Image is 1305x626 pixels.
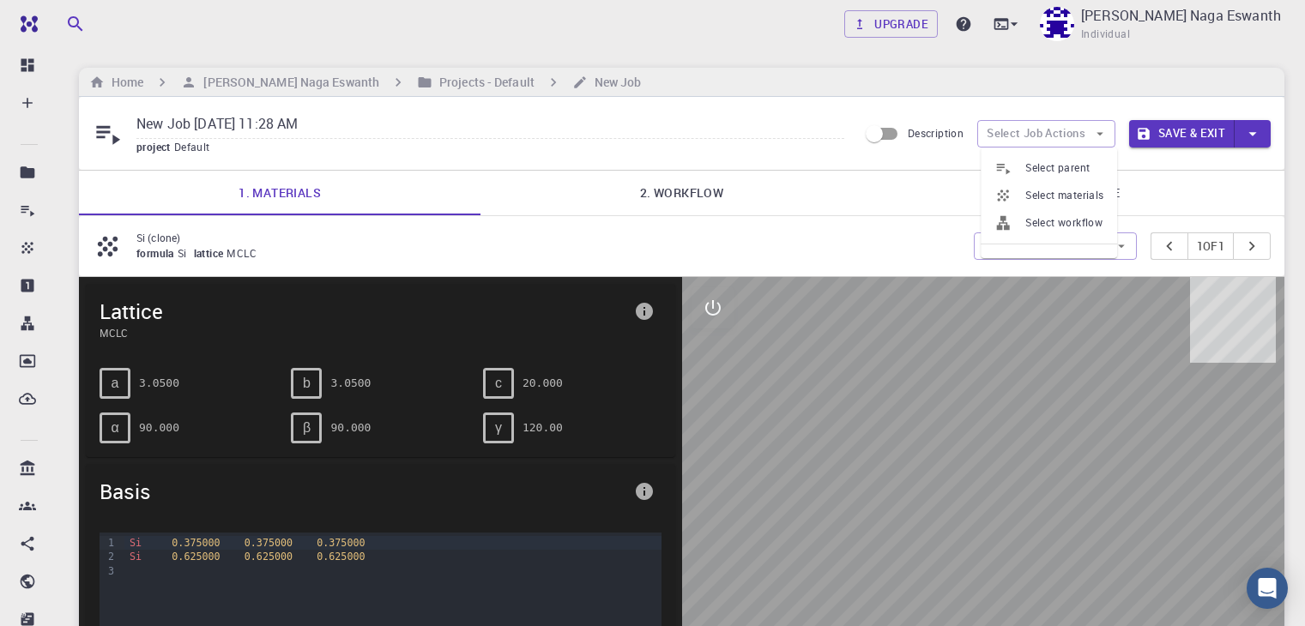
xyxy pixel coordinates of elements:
div: Open Intercom Messenger [1247,568,1288,609]
button: info [627,474,662,509]
span: formula [136,246,178,260]
button: info [627,294,662,328]
span: Basis [100,478,627,505]
a: 3. Compute [883,171,1284,215]
button: 1of1 [1187,232,1235,260]
span: Lattice [100,298,627,325]
h6: New Job [588,73,642,92]
span: Si [130,551,142,563]
span: MCLC [100,325,627,340]
span: 0.375000 [172,537,220,549]
span: 0.375000 [245,537,293,549]
nav: breadcrumb [86,73,645,92]
pre: 90.000 [139,412,179,442]
span: 0.375000 [317,537,365,549]
span: Select workflow [1025,214,1103,232]
pre: 3.0500 [330,368,371,398]
span: 0.625000 [172,551,220,563]
button: Select Job Actions [977,120,1115,147]
button: Save & Exit [1129,120,1235,147]
pre: 20.000 [523,368,563,398]
span: Si [130,537,142,549]
span: γ [495,420,502,436]
span: project [136,140,174,153]
span: b [303,376,311,391]
span: lattice [194,246,227,260]
div: 2 [100,550,117,563]
pre: 120.00 [523,412,563,442]
span: Select materials [1025,187,1103,204]
a: 2. Workflow [480,171,882,215]
div: 1 [100,536,117,550]
pre: 90.000 [330,412,371,442]
img: Jagadam Naga Eswanth [1040,7,1074,41]
span: c [495,376,502,391]
div: pager [1151,232,1272,260]
img: logo [14,15,38,33]
span: MCLC [227,246,263,260]
a: Upgrade [844,10,938,38]
p: Si (clone) [136,230,960,245]
span: 0.625000 [245,551,293,563]
button: Select Material Actions [974,232,1137,260]
p: [PERSON_NAME] Naga Eswanth [1081,5,1281,26]
span: 0.625000 [317,551,365,563]
span: Description [908,126,964,140]
span: a [112,376,119,391]
h6: [PERSON_NAME] Naga Eswanth [196,73,379,92]
span: Default [174,140,217,153]
span: α [111,420,118,436]
h6: Home [105,73,143,92]
span: Si [178,246,194,260]
span: Select parent [1025,160,1103,177]
div: 3 [100,564,117,578]
span: Individual [1081,26,1130,43]
h6: Projects - Default [432,73,535,92]
a: 1. Materials [79,171,480,215]
span: β [303,420,311,436]
pre: 3.0500 [139,368,179,398]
